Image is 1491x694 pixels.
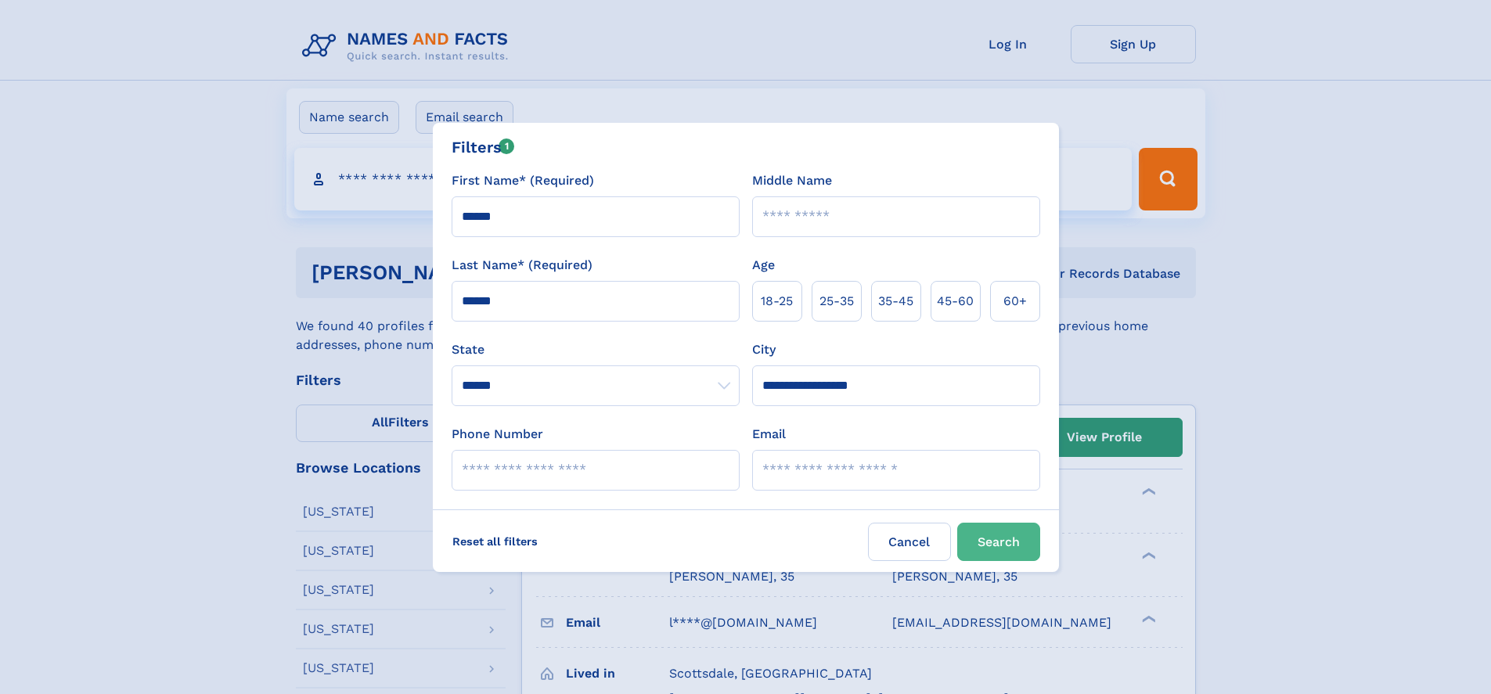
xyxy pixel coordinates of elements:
[752,340,776,359] label: City
[878,292,913,311] span: 35‑45
[752,425,786,444] label: Email
[819,292,854,311] span: 25‑35
[868,523,951,561] label: Cancel
[452,340,740,359] label: State
[452,256,592,275] label: Last Name* (Required)
[752,256,775,275] label: Age
[752,171,832,190] label: Middle Name
[442,523,548,560] label: Reset all filters
[761,292,793,311] span: 18‑25
[937,292,974,311] span: 45‑60
[452,171,594,190] label: First Name* (Required)
[957,523,1040,561] button: Search
[452,425,543,444] label: Phone Number
[1003,292,1027,311] span: 60+
[452,135,515,159] div: Filters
